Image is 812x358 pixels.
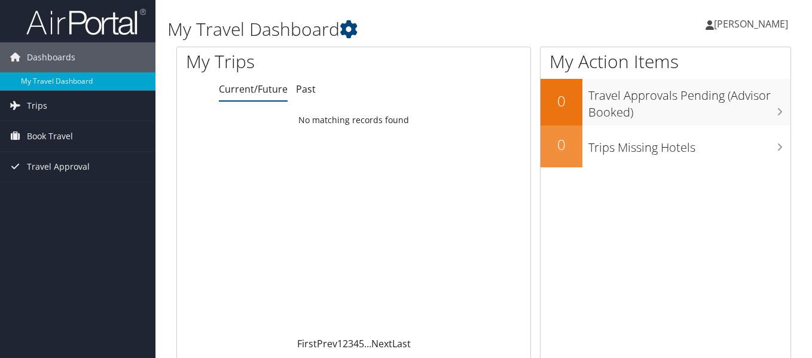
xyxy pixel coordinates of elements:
[541,49,790,74] h1: My Action Items
[359,337,364,350] a: 5
[541,126,790,167] a: 0Trips Missing Hotels
[353,337,359,350] a: 4
[27,121,73,151] span: Book Travel
[186,49,374,74] h1: My Trips
[714,17,788,30] span: [PERSON_NAME]
[588,133,790,156] h3: Trips Missing Hotels
[371,337,392,350] a: Next
[588,81,790,121] h3: Travel Approvals Pending (Advisor Booked)
[541,91,582,111] h2: 0
[317,337,337,350] a: Prev
[296,82,316,96] a: Past
[337,337,343,350] a: 1
[219,82,288,96] a: Current/Future
[167,17,589,42] h1: My Travel Dashboard
[297,337,317,350] a: First
[27,42,75,72] span: Dashboards
[541,79,790,125] a: 0Travel Approvals Pending (Advisor Booked)
[541,134,582,155] h2: 0
[26,8,146,36] img: airportal-logo.png
[706,6,800,42] a: [PERSON_NAME]
[348,337,353,350] a: 3
[27,152,90,182] span: Travel Approval
[392,337,411,350] a: Last
[177,109,530,131] td: No matching records found
[27,91,47,121] span: Trips
[343,337,348,350] a: 2
[364,337,371,350] span: …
